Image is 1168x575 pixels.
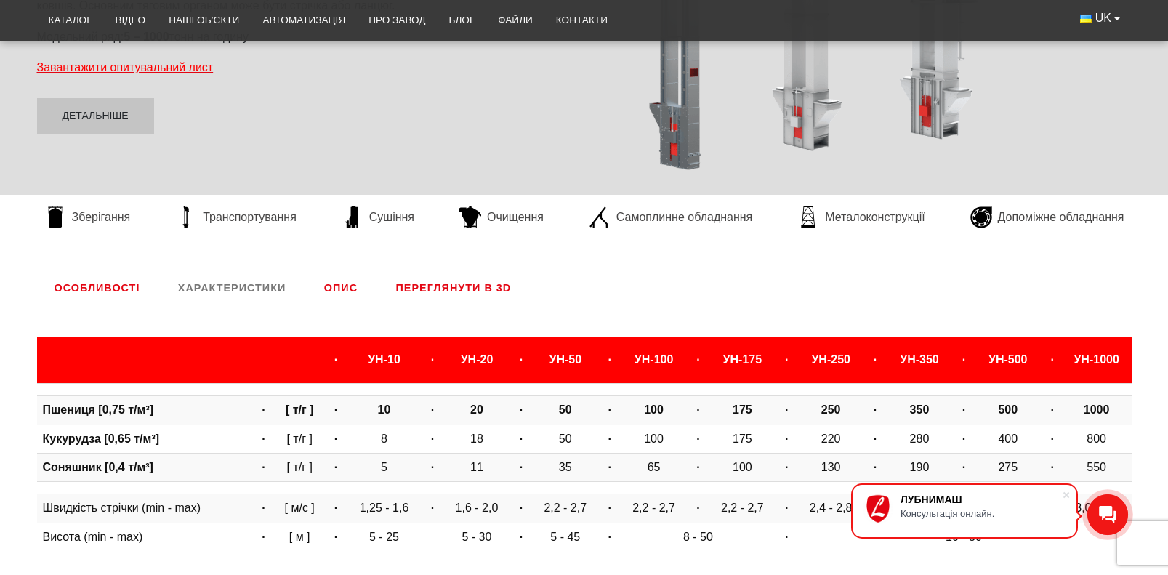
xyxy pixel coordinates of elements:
[708,494,778,523] td: 2,2 - 2,7
[825,209,925,225] span: Металоконструкції
[796,453,866,481] td: 130
[608,433,611,445] strong: ·
[452,206,551,228] a: Очищення
[345,523,423,551] td: 5 - 25
[357,4,437,36] a: Про завод
[442,425,512,453] td: 18
[796,523,1131,551] td: 10 - 50
[37,269,158,307] a: Особливості
[549,353,581,366] b: УН-50
[431,461,434,473] strong: ·
[262,461,265,473] strong: ·
[286,403,314,416] b: [ т/г ]
[581,206,760,228] a: Самоплинне обладнання
[963,206,1132,228] a: Допоміжне обладнання
[431,502,434,514] strong: ·
[1050,461,1053,473] strong: ·
[334,353,337,366] strong: ·
[203,209,297,225] span: Транспортування
[973,453,1043,481] td: 275
[431,433,434,445] strong: ·
[1080,15,1092,23] img: Українська
[461,353,494,366] b: УН-20
[37,523,254,551] td: Висота (min - max)
[619,453,689,481] td: 65
[345,425,423,453] td: 8
[708,425,778,453] td: 175
[619,494,689,523] td: 2,2 - 2,7
[900,353,939,366] b: УН-350
[273,494,326,523] td: [ м/с ]
[901,494,1062,505] div: ЛУБНИМАШ
[962,353,965,366] strong: ·
[520,461,523,473] strong: ·
[487,209,544,225] span: Очищення
[251,4,357,36] a: Автоматизація
[486,4,544,36] a: Файли
[790,206,932,228] a: Металоконструкції
[644,403,664,416] b: 100
[43,433,160,445] b: Кукурудза [0,65 т/м³]
[785,353,788,366] strong: ·
[619,425,689,453] td: 100
[901,508,1062,519] div: Консультація онлайн.
[520,433,523,445] strong: ·
[37,61,214,73] a: Завантажити опитувальний лист
[334,502,337,514] strong: ·
[616,209,752,225] span: Самоплинне обладнання
[520,403,523,416] strong: ·
[874,461,877,473] strong: ·
[345,494,423,523] td: 1,25 - 1,6
[437,4,486,36] a: Блог
[442,453,512,481] td: 11
[910,403,930,416] b: 350
[1050,433,1053,445] strong: ·
[973,425,1043,453] td: 400
[696,403,699,416] strong: ·
[37,4,104,36] a: Каталог
[874,403,877,416] strong: ·
[531,494,600,523] td: 2,2 - 2,7
[161,269,303,307] a: Характеристики
[104,4,158,36] a: Відео
[696,353,699,366] strong: ·
[885,453,954,481] td: 190
[733,403,752,416] b: 175
[43,461,153,473] b: Соняшник [0,4 т/м³]
[708,453,778,481] td: 100
[1050,353,1053,366] strong: ·
[520,502,523,514] strong: ·
[635,353,674,366] b: УН-100
[368,353,400,366] b: УН-10
[369,209,414,225] span: Сушіння
[43,403,154,416] b: Пшениця [0,75 т/м³]
[544,4,619,36] a: Контакти
[273,453,326,481] td: [ т/г ]
[531,523,600,551] td: 5 - 45
[998,403,1018,416] b: 500
[785,433,788,445] strong: ·
[431,353,434,366] strong: ·
[442,523,512,551] td: 5 - 30
[262,403,265,416] strong: ·
[168,206,304,228] a: Транспортування
[1062,453,1132,481] td: 550
[723,353,762,366] b: УН-175
[821,403,841,416] b: 250
[1062,425,1132,453] td: 800
[796,425,866,453] td: 220
[785,461,788,473] strong: ·
[334,206,422,228] a: Сушіння
[334,461,337,473] strong: ·
[431,403,434,416] strong: ·
[696,433,699,445] strong: ·
[1068,4,1131,32] button: UK
[559,403,572,416] b: 50
[1084,403,1110,416] b: 1000
[334,433,337,445] strong: ·
[334,403,337,416] strong: ·
[785,502,788,514] strong: ·
[962,461,965,473] strong: ·
[520,353,523,366] strong: ·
